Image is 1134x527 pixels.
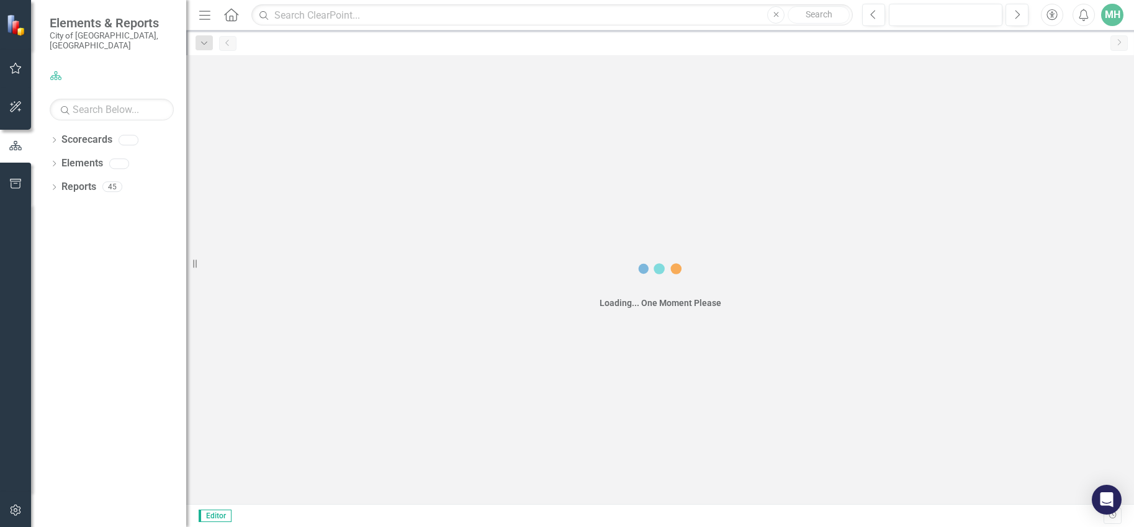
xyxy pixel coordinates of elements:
span: Elements & Reports [50,16,174,30]
small: City of [GEOGRAPHIC_DATA], [GEOGRAPHIC_DATA] [50,30,174,51]
input: Search ClearPoint... [251,4,853,26]
span: Search [806,9,832,19]
img: ClearPoint Strategy [6,14,28,36]
a: Scorecards [61,133,112,147]
div: Open Intercom Messenger [1092,485,1122,515]
div: Loading... One Moment Please [600,297,721,309]
a: Elements [61,156,103,171]
input: Search Below... [50,99,174,120]
button: Search [788,6,850,24]
span: Editor [199,510,232,522]
div: 45 [102,182,122,192]
button: MH [1101,4,1123,26]
a: Reports [61,180,96,194]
